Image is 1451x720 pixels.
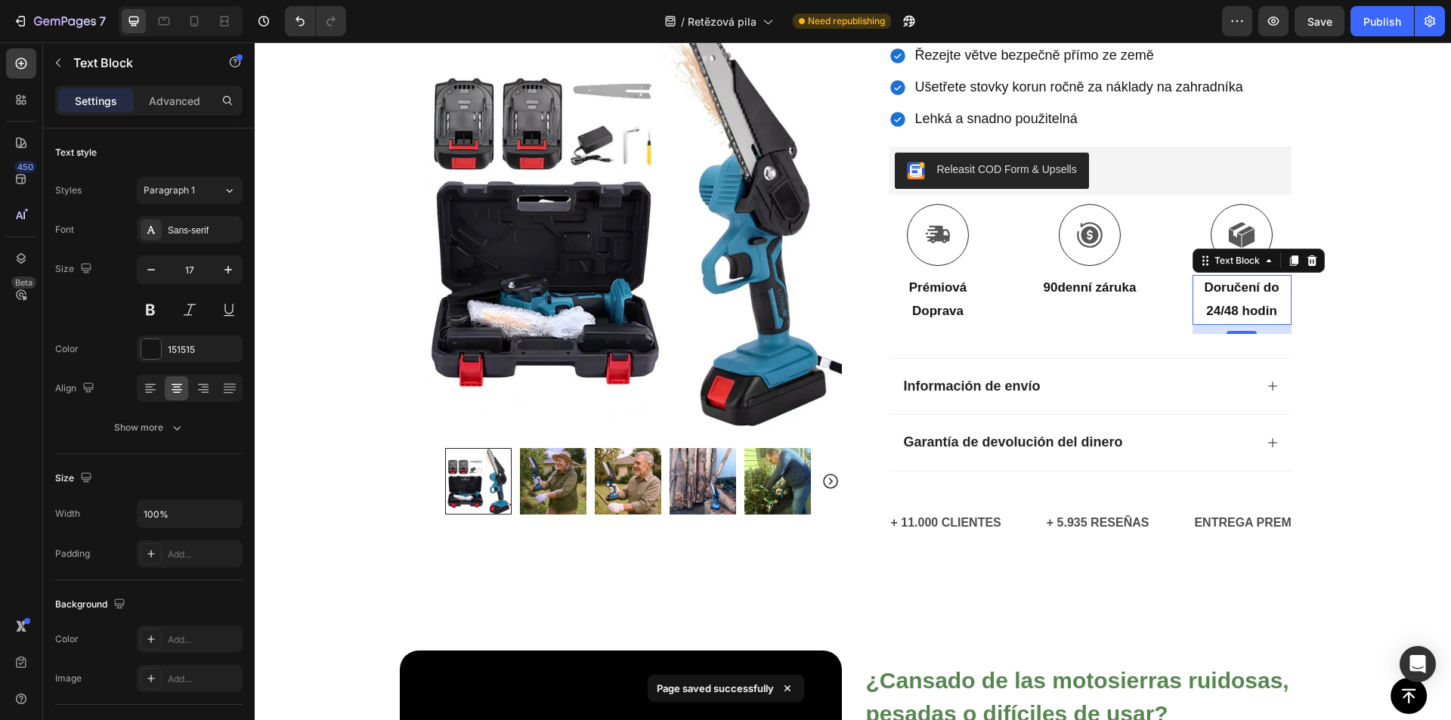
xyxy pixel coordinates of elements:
div: Text Block [957,212,1008,225]
div: Text style [55,146,97,159]
div: Sans-serif [168,224,239,237]
button: Carousel Next Arrow [567,430,585,448]
div: Rich Text Editor. Editing area: main [786,233,885,259]
p: + 5.935 RESEÑAS [792,470,895,492]
span: / [681,14,685,29]
input: Auto [138,500,242,527]
div: Show more [114,420,184,435]
div: Size [55,259,95,280]
div: Open Intercom Messenger [1400,646,1436,682]
div: Color [55,342,79,356]
p: Page saved successfully [657,681,774,696]
div: Rich Text Editor. Editing area: main [634,233,733,282]
div: Rich Text Editor. Editing area: main [658,32,991,57]
img: CKKYs5695_ICEAE=.webp [652,119,670,138]
div: 450 [14,161,36,173]
span: Need republishing [808,14,885,28]
span: Řezejte větve bezpečně přímo ze země [661,5,899,20]
div: Undo/Redo [285,6,346,36]
div: Size [55,468,95,489]
span: Paragraph 1 [144,184,195,197]
button: Paragraph 1 [137,177,243,204]
p: Settings [75,93,117,109]
button: Publish [1350,6,1414,36]
strong: 90denní záruka [789,238,882,252]
iframe: Design area [255,42,1451,720]
div: Background [55,595,128,615]
div: Rich Text Editor. Editing area: main [658,64,991,89]
p: Advanced [149,93,200,109]
div: Add... [168,633,239,647]
strong: ¿Cansado de las motosierras ruidosas, pesadas o difíciles de usar? [611,626,1035,684]
div: Add... [168,672,239,686]
p: Text Block [73,54,202,72]
div: Releasit COD Form & Upsells [682,119,822,135]
strong: Garantía de devolución del dinero [649,392,868,407]
button: Show more [55,414,243,441]
strong: prémiová doprava [654,238,713,276]
div: 151515 [168,343,239,357]
p: ENTREGA PREMIUM GRATIS [939,470,1106,492]
span: Ušetřete stovky korun ročně za náklady na zahradníka [661,37,988,52]
div: Rich Text Editor. Editing area: main [658,1,991,26]
button: 7 [6,6,113,36]
p: 7 [99,12,106,30]
span: Lehká a snadno použitelná [661,69,823,84]
div: Padding [55,547,90,561]
div: Image [55,672,82,685]
span: Save [1307,15,1332,28]
strong: Información de envío [649,336,786,351]
div: Align [55,379,97,399]
button: Releasit COD Form & Upsells [640,110,834,147]
strong: Doručení do 24/48 hodin [949,238,1024,276]
div: Font [55,223,74,236]
div: Color [55,632,79,646]
div: Publish [1363,14,1401,29]
p: + 11.000 CLIENTES [636,470,747,492]
button: Save [1295,6,1344,36]
span: Retězová pila [688,14,756,29]
div: Styles [55,184,82,197]
div: Add... [168,548,239,561]
div: Beta [11,277,36,289]
div: Width [55,507,80,521]
div: Rich Text Editor. Editing area: main [938,233,1037,282]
